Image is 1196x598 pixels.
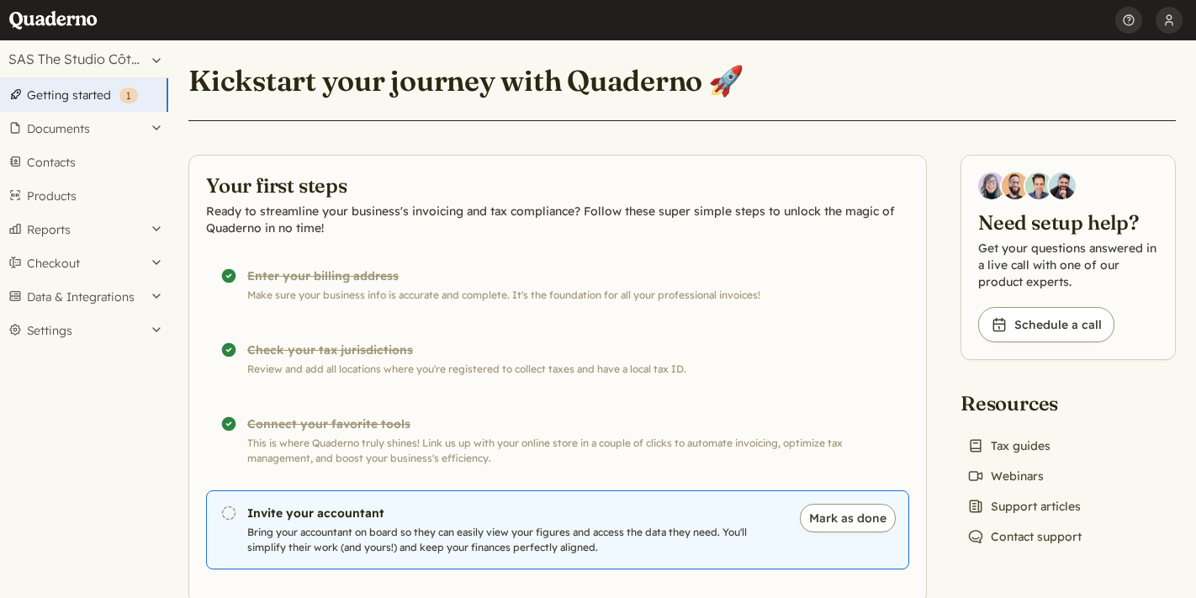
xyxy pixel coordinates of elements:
[247,505,782,521] h3: Invite your accountant
[961,495,1088,518] a: Support articles
[1002,172,1029,199] img: Jairo Fumero, Account Executive at Quaderno
[961,434,1057,458] a: Tax guides
[978,240,1158,290] p: Get your questions answered in a live call with one of our product experts.
[978,307,1114,342] a: Schedule a call
[126,89,131,102] span: 1
[1025,172,1052,199] img: Ivo Oltmans, Business Developer at Quaderno
[961,390,1088,417] h2: Resources
[978,172,1005,199] img: Diana Carrasco, Account Executive at Quaderno
[247,525,782,555] p: Bring your accountant on board so they can easily view your figures and access the data they need...
[961,525,1088,548] a: Contact support
[206,172,909,199] h2: Your first steps
[800,504,896,532] button: Mark as done
[978,209,1158,236] h2: Need setup help?
[188,62,744,98] h1: Kickstart your journey with Quaderno 🚀
[1049,172,1076,199] img: Javier Rubio, DevRel at Quaderno
[206,490,909,569] a: Invite your accountant Bring your accountant on board so they can easily view your figures and ac...
[206,203,909,236] p: Ready to streamline your business's invoicing and tax compliance? Follow these super simple steps...
[961,464,1050,488] a: Webinars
